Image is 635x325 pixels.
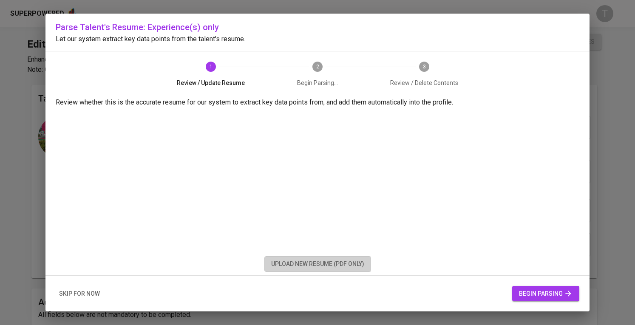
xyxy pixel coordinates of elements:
[56,286,103,302] button: skip for now
[56,20,579,34] h6: Parse Talent's Resume: Experience(s) only
[56,97,579,107] p: Review whether this is the accurate resume for our system to extract key data points from, and ad...
[264,256,371,272] button: upload new resume (pdf only)
[316,64,319,70] text: 2
[422,64,425,70] text: 3
[271,259,364,269] span: upload new resume (pdf only)
[56,34,579,44] p: Let our system extract key data points from the talent's resume.
[512,286,579,302] button: begin parsing
[161,79,261,87] span: Review / Update Resume
[519,288,573,299] span: begin parsing
[374,79,474,87] span: Review / Delete Contents
[59,288,100,299] span: skip for now
[210,64,213,70] text: 1
[56,111,579,281] iframe: c935240834e5a58523a4d6cba52d3dab.pdf
[268,79,368,87] span: Begin Parsing...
